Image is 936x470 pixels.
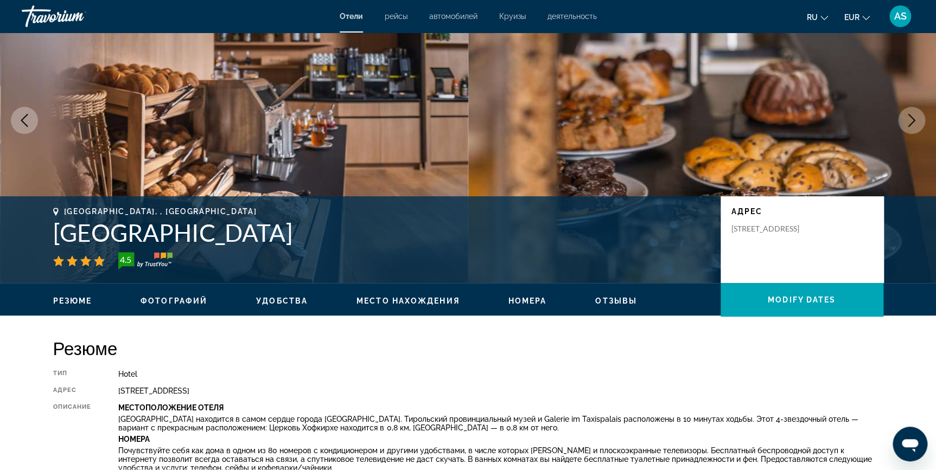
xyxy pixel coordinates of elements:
span: Место нахождения [356,297,460,305]
span: AS [894,11,907,22]
h1: [GEOGRAPHIC_DATA] [53,218,710,247]
button: User Menu [886,5,914,28]
a: Travorium [22,2,130,30]
span: ru [807,13,818,22]
button: Отзывы [595,296,637,306]
div: Тип [53,370,92,378]
button: Change currency [844,9,870,25]
button: Previous image [11,107,38,134]
img: TrustYou guest rating badge [118,252,173,269]
div: [STREET_ADDRESS] [118,387,883,395]
button: Номера [508,296,547,306]
iframe: Schaltfläche zum Öffnen des Messaging-Fensters [893,427,927,461]
span: Удобства [256,297,308,305]
button: Резюме [53,296,92,306]
p: адрес [731,207,873,216]
a: Отели [340,12,363,21]
p: [GEOGRAPHIC_DATA] находится в самом сердце города [GEOGRAPHIC_DATA]. Тирольский провинциальный му... [118,415,883,432]
span: EUR [844,13,859,22]
div: адрес [53,387,92,395]
div: 4.5 [115,253,137,266]
a: рейсы [385,12,407,21]
button: Change language [807,9,828,25]
b: Местоположение Отеля [118,403,224,412]
button: Место нахождения [356,296,460,306]
button: Modify Dates [721,283,883,317]
h2: Резюме [53,337,883,359]
a: автомобилей [429,12,477,21]
a: деятельность [547,12,597,21]
button: Удобства [256,296,308,306]
button: Фотографий [141,296,207,306]
span: Отзывы [595,297,637,305]
span: [GEOGRAPHIC_DATA], , [GEOGRAPHIC_DATA] [64,207,257,216]
div: Hotel [118,370,883,378]
span: Modify Dates [768,295,836,304]
button: Next image [898,107,925,134]
span: Фотографий [141,297,207,305]
span: Резюме [53,297,92,305]
p: [STREET_ADDRESS] [731,224,818,234]
b: Номера [118,435,150,443]
span: Номера [508,297,547,305]
a: Круизы [499,12,526,21]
